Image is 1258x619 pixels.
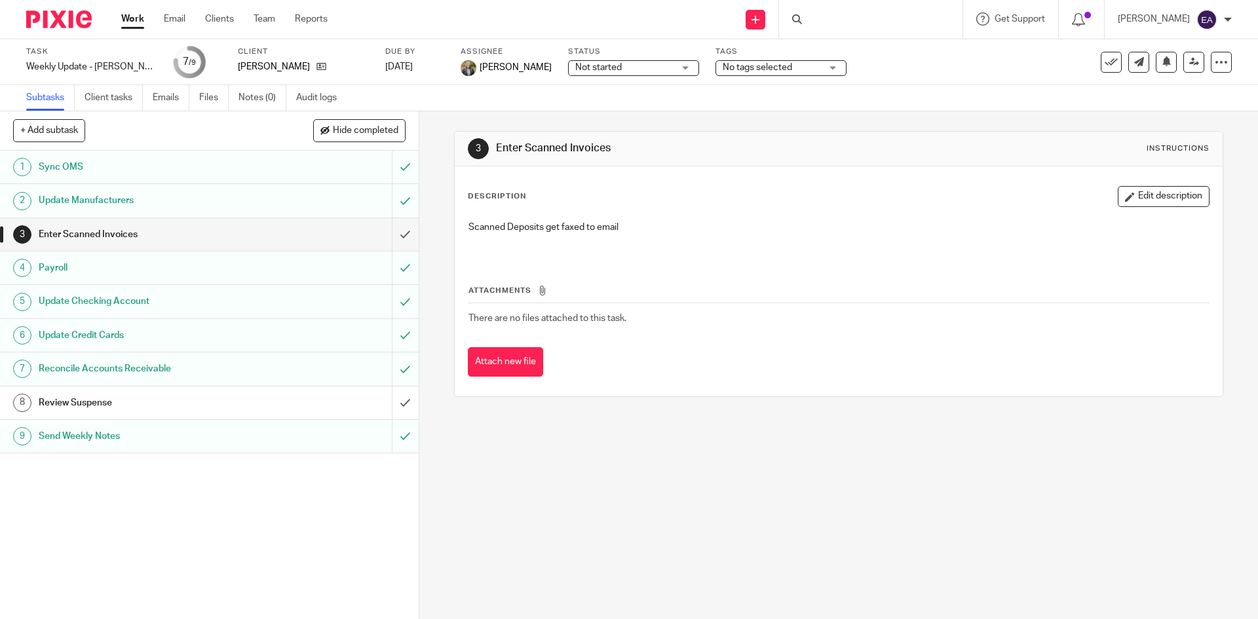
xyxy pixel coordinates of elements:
[313,119,406,141] button: Hide completed
[153,85,189,111] a: Emails
[333,126,398,136] span: Hide completed
[39,157,265,177] h1: Sync OMS
[385,62,413,71] span: [DATE]
[238,47,369,57] label: Client
[199,85,229,111] a: Files
[468,347,543,377] button: Attach new file
[39,258,265,278] h1: Payroll
[164,12,185,26] a: Email
[468,138,489,159] div: 3
[26,60,157,73] div: Weekly Update - [PERSON_NAME]
[238,85,286,111] a: Notes (0)
[723,63,792,72] span: No tags selected
[39,225,265,244] h1: Enter Scanned Invoices
[13,119,85,141] button: + Add subtask
[296,85,347,111] a: Audit logs
[238,60,310,73] p: [PERSON_NAME]
[1147,143,1210,154] div: Instructions
[715,47,847,57] label: Tags
[205,12,234,26] a: Clients
[496,141,867,155] h1: Enter Scanned Invoices
[13,259,31,277] div: 4
[39,326,265,345] h1: Update Credit Cards
[995,14,1045,24] span: Get Support
[26,85,75,111] a: Subtasks
[13,158,31,176] div: 1
[13,192,31,210] div: 2
[39,393,265,413] h1: Review Suspense
[85,85,143,111] a: Client tasks
[468,221,1208,234] p: Scanned Deposits get faxed to email
[468,287,531,294] span: Attachments
[568,47,699,57] label: Status
[461,47,552,57] label: Assignee
[26,10,92,28] img: Pixie
[39,426,265,446] h1: Send Weekly Notes
[461,60,476,76] img: image.jpg
[26,47,157,57] label: Task
[13,427,31,445] div: 9
[1196,9,1217,30] img: svg%3E
[468,191,526,202] p: Description
[468,314,626,323] span: There are no files attached to this task.
[183,54,196,69] div: 7
[39,359,265,379] h1: Reconcile Accounts Receivable
[1118,186,1210,207] button: Edit description
[385,47,444,57] label: Due by
[26,60,157,73] div: Weekly Update - Gerszewski
[13,293,31,311] div: 5
[39,191,265,210] h1: Update Manufacturers
[480,61,552,74] span: [PERSON_NAME]
[1118,12,1190,26] p: [PERSON_NAME]
[121,12,144,26] a: Work
[295,12,328,26] a: Reports
[13,326,31,345] div: 6
[13,225,31,244] div: 3
[39,291,265,311] h1: Update Checking Account
[13,394,31,412] div: 8
[575,63,622,72] span: Not started
[189,59,196,66] small: /9
[254,12,275,26] a: Team
[13,360,31,378] div: 7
